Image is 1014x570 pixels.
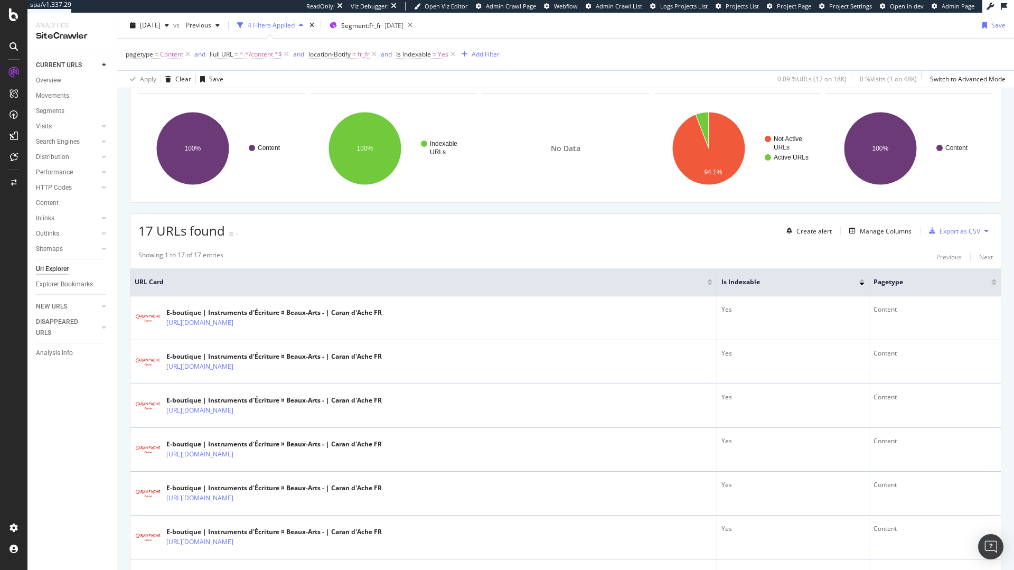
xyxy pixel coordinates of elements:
span: Is Indexable [396,50,431,59]
span: Projects List [726,2,759,10]
div: CURRENT URLS [36,60,82,71]
div: Yes [721,305,865,314]
div: Content [874,436,997,446]
div: Visits [36,121,52,132]
div: Segments [36,106,64,117]
a: Overview [36,75,109,86]
a: Movements [36,90,109,101]
a: Admin Crawl Page [476,2,536,11]
button: and [293,49,304,59]
a: Performance [36,167,99,178]
div: times [307,20,316,31]
div: Overview [36,75,61,86]
div: E-boutique | Instruments d'Écriture ¤ Beaux-Arts - | Caran d'Ache FR [166,483,382,493]
div: E-boutique | Instruments d'Écriture ¤ Beaux-Arts - | Caran d'Ache FR [166,352,382,361]
div: Save [991,21,1006,30]
span: Segment: fr_fr [341,21,381,30]
div: Content [874,393,997,402]
button: Manage Columns [845,225,912,237]
img: main image [135,393,161,419]
div: Content [874,349,997,358]
text: Content [258,144,280,152]
svg: A chart. [311,102,476,194]
span: Project Page [777,2,811,10]
span: 17 URLs found [138,222,225,239]
a: Open in dev [880,2,924,11]
div: and [293,50,304,59]
div: Switch to Advanced Mode [930,74,1006,83]
span: Is Indexable [721,277,844,287]
span: Webflow [554,2,578,10]
a: Search Engines [36,136,99,147]
a: Project Page [767,2,811,11]
div: SiteCrawler [36,30,108,42]
a: [URL][DOMAIN_NAME] [166,537,233,547]
span: Admin Crawl Page [486,2,536,10]
a: HTTP Codes [36,182,99,193]
a: [URL][DOMAIN_NAME] [166,405,233,416]
div: Search Engines [36,136,80,147]
div: Export as CSV [940,227,980,236]
button: Switch to Advanced Mode [926,71,1006,88]
div: E-boutique | Instruments d'Écriture ¤ Beaux-Arts - | Caran d'Ache FR [166,308,382,317]
button: Add Filter [457,48,500,61]
div: Create alert [796,227,832,236]
a: Admin Crawl List [586,2,642,11]
button: Create alert [782,222,832,239]
div: Add Filter [472,50,500,59]
div: DISAPPEARED URLS [36,316,89,339]
div: Analytics [36,21,108,30]
text: 100% [872,145,889,152]
span: = [155,50,158,59]
a: Analysis Info [36,348,109,359]
span: Project Settings [829,2,872,10]
div: [DATE] [384,21,403,30]
span: Open Viz Editor [425,2,468,10]
button: Clear [161,71,191,88]
text: 100% [185,145,201,152]
button: 4 Filters Applied [233,17,307,34]
a: CURRENT URLS [36,60,99,71]
svg: A chart. [654,102,820,194]
a: [URL][DOMAIN_NAME] [166,493,233,503]
button: and [194,49,205,59]
span: vs [173,21,182,30]
button: Save [978,17,1006,34]
div: Distribution [36,152,69,163]
button: Previous [936,250,962,263]
div: NEW URLS [36,301,67,312]
text: 100% [356,145,373,152]
div: Apply [140,74,156,83]
div: Content [874,305,997,314]
span: = [352,50,356,59]
text: Content [945,144,968,152]
div: Next [979,253,993,261]
button: Apply [126,71,156,88]
span: Logs Projects List [660,2,708,10]
span: No Data [551,143,580,154]
span: Admin Crawl List [596,2,642,10]
div: Content [874,480,997,490]
div: Sitemaps [36,244,63,255]
span: Full URL [210,50,233,59]
a: Logs Projects List [650,2,708,11]
div: and [194,50,205,59]
button: Export as CSV [925,222,980,239]
span: Content [160,47,183,62]
text: Not Active [774,135,802,143]
span: = [234,50,238,59]
a: Visits [36,121,99,132]
text: URLs [430,148,446,156]
span: Yes [438,47,448,62]
a: Admin Page [932,2,974,11]
text: 94.1% [704,169,722,176]
svg: A chart. [826,102,991,194]
a: Sitemaps [36,244,99,255]
img: main image [135,524,161,550]
div: Open Intercom Messenger [978,534,1003,559]
a: [URL][DOMAIN_NAME] [166,317,233,328]
div: Explorer Bookmarks [36,279,93,290]
div: Inlinks [36,213,54,224]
